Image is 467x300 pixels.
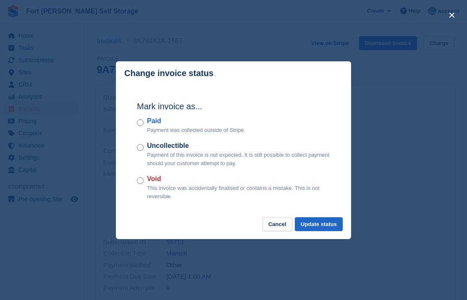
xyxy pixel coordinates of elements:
[147,174,330,184] label: Void
[147,126,245,134] p: Payment was collected outside of Stripe.
[147,116,245,126] label: Paid
[124,68,213,78] p: Change invoice status
[295,217,343,231] button: Update status
[147,141,330,151] label: Uncollectible
[147,151,330,167] p: Payment of this invoice is not expected. It is still possible to collect payment should your cust...
[147,184,330,200] p: This invoice was accidentally finalised or contains a mistake. This is not reversible.
[445,8,459,22] button: close
[137,100,330,113] h2: Mark invoice as...
[262,217,292,231] button: Cancel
